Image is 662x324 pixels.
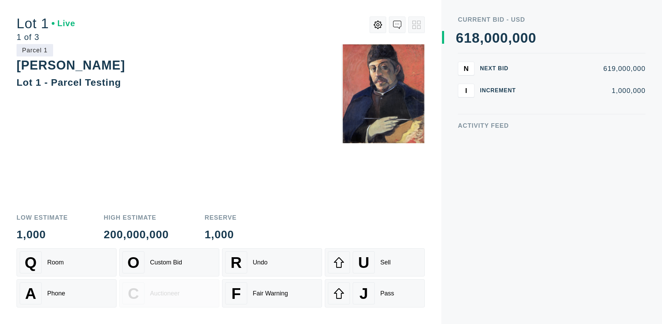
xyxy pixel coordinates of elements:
[17,17,75,30] div: Lot 1
[104,229,169,240] div: 200,000,000
[508,31,512,169] div: ,
[25,285,36,302] span: A
[458,123,645,129] div: Activity Feed
[527,65,645,72] div: 619,000,000
[17,33,75,41] div: 1 of 3
[458,84,474,97] button: I
[128,254,140,271] span: O
[25,254,37,271] span: Q
[17,215,68,221] div: Low Estimate
[205,215,237,221] div: Reserve
[358,254,369,271] span: U
[380,290,394,297] div: Pass
[359,285,368,302] span: J
[119,279,219,307] button: CAuctioneer
[520,31,528,45] div: 0
[527,87,645,94] div: 1,000,000
[222,279,322,307] button: FFair Warning
[231,254,242,271] span: R
[47,290,65,297] div: Phone
[150,259,182,266] div: Custom Bid
[52,19,75,28] div: Live
[464,31,472,45] div: 1
[456,31,464,45] div: 6
[17,77,121,88] div: Lot 1 - Parcel Testing
[484,31,492,45] div: 0
[150,290,180,297] div: Auctioneer
[492,31,500,45] div: 0
[128,285,139,302] span: C
[480,66,521,71] div: Next Bid
[104,215,169,221] div: High Estimate
[325,279,425,307] button: JPass
[17,279,117,307] button: APhone
[458,62,474,75] button: N
[253,290,288,297] div: Fair Warning
[465,86,467,94] span: I
[500,31,508,45] div: 0
[458,17,645,23] div: Current Bid - USD
[205,229,237,240] div: 1,000
[47,259,64,266] div: Room
[17,229,68,240] div: 1,000
[17,248,117,276] button: QRoom
[480,88,521,93] div: Increment
[472,31,480,45] div: 8
[325,248,425,276] button: USell
[222,248,322,276] button: RUndo
[512,31,520,45] div: 0
[231,285,241,302] span: F
[119,248,219,276] button: OCustom Bid
[464,64,469,72] span: N
[528,31,536,45] div: 0
[480,31,484,169] div: ,
[17,44,53,56] div: Parcel 1
[253,259,268,266] div: Undo
[380,259,391,266] div: Sell
[17,58,125,72] div: [PERSON_NAME]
